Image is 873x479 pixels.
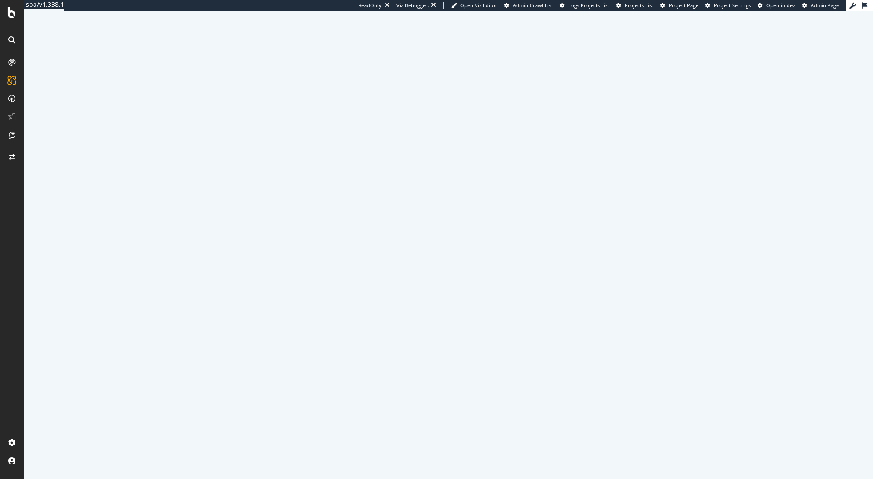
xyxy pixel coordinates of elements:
span: Admin Crawl List [513,2,553,9]
span: Open in dev [766,2,795,9]
a: Admin Page [802,2,839,9]
div: Viz Debugger: [396,2,429,9]
span: Admin Page [811,2,839,9]
a: Project Settings [705,2,751,9]
span: Project Settings [714,2,751,9]
a: Project Page [660,2,698,9]
span: Projects List [625,2,653,9]
span: Open Viz Editor [460,2,497,9]
a: Logs Projects List [560,2,609,9]
div: ReadOnly: [358,2,383,9]
a: Open in dev [758,2,795,9]
span: Project Page [669,2,698,9]
div: animation [416,221,481,254]
a: Projects List [616,2,653,9]
a: Open Viz Editor [451,2,497,9]
a: Admin Crawl List [504,2,553,9]
span: Logs Projects List [568,2,609,9]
